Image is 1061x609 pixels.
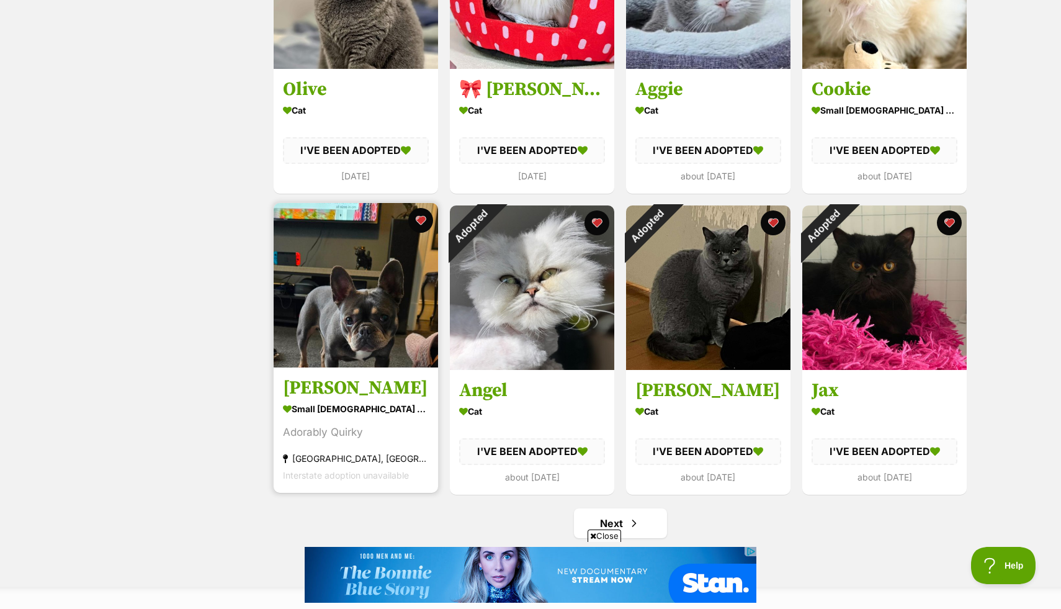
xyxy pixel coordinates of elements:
div: about [DATE] [812,168,957,184]
a: 🎀 [PERSON_NAME] 6172 🎀 Cat I'VE BEEN ADOPTED [DATE] favourite [450,69,614,194]
div: about [DATE] [459,469,605,485]
h3: Aggie [635,78,781,102]
div: [GEOGRAPHIC_DATA], [GEOGRAPHIC_DATA] [283,451,429,467]
h3: Cookie [812,78,957,102]
div: small [DEMOGRAPHIC_DATA] Dog [283,400,429,418]
div: I'VE BEEN ADOPTED [812,439,957,465]
div: Cat [812,403,957,421]
div: Cat [283,102,429,120]
a: Adopted [450,360,614,372]
a: Next page [574,508,667,538]
a: Aggie Cat I'VE BEEN ADOPTED about [DATE] favourite [626,69,790,194]
img: Alfie [626,205,790,370]
div: Adopted [786,189,860,263]
div: I'VE BEEN ADOPTED [459,138,605,164]
div: I'VE BEEN ADOPTED [635,439,781,465]
span: Interstate adoption unavailable [283,471,409,481]
a: Cookie small [DEMOGRAPHIC_DATA] Dog I'VE BEEN ADOPTED about [DATE] favourite [802,69,967,194]
a: Adopted [802,360,967,372]
a: Olive Cat I'VE BEEN ADOPTED [DATE] favourite [274,69,438,194]
img: Jax [802,205,967,370]
button: favourite [408,208,433,233]
div: [DATE] [459,168,605,184]
div: I'VE BEEN ADOPTED [812,138,957,164]
div: Cat [459,102,605,120]
div: [DATE] [283,168,429,184]
a: Jax Cat I'VE BEEN ADOPTED about [DATE] favourite [802,370,967,495]
button: favourite [761,210,786,235]
div: Cat [635,403,781,421]
iframe: Help Scout Beacon - Open [971,547,1036,584]
h3: [PERSON_NAME] [635,379,781,403]
div: small [DEMOGRAPHIC_DATA] Dog [812,102,957,120]
div: Adorably Quirky [283,425,429,441]
div: Adopted [610,189,684,263]
span: Close [588,530,621,542]
h3: Jax [812,379,957,403]
h3: Angel [459,379,605,403]
img: Lily Tamblyn [274,203,438,368]
div: I'VE BEEN ADOPTED [283,138,429,164]
div: about [DATE] [812,469,957,485]
h3: 🎀 [PERSON_NAME] 6172 🎀 [459,78,605,102]
button: favourite [584,210,609,235]
div: about [DATE] [635,168,781,184]
a: Angel Cat I'VE BEEN ADOPTED about [DATE] favourite [450,370,614,495]
a: [PERSON_NAME] small [DEMOGRAPHIC_DATA] Dog Adorably Quirky [GEOGRAPHIC_DATA], [GEOGRAPHIC_DATA] I... [274,368,438,494]
div: Cat [635,102,781,120]
iframe: Advertisement [305,547,756,603]
button: favourite [937,210,962,235]
nav: Pagination [272,508,968,538]
h3: Olive [283,78,429,102]
div: Adopted [434,189,508,263]
div: Cat [459,403,605,421]
div: about [DATE] [635,469,781,485]
a: [PERSON_NAME] Cat I'VE BEEN ADOPTED about [DATE] favourite [626,370,790,495]
div: I'VE BEEN ADOPTED [459,439,605,465]
a: Adopted [626,360,790,372]
div: I'VE BEEN ADOPTED [635,138,781,164]
img: Angel [450,205,614,370]
h3: [PERSON_NAME] [283,377,429,400]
